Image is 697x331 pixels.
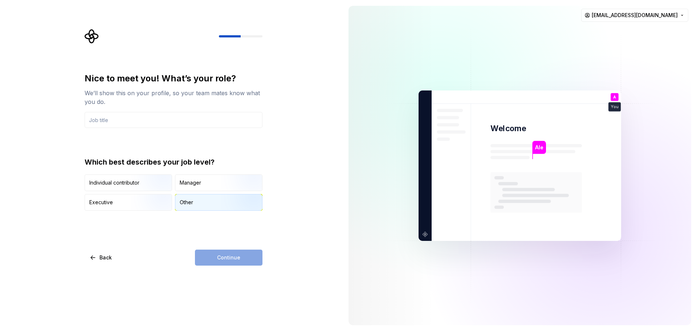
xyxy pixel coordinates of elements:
span: [EMAIL_ADDRESS][DOMAIN_NAME] [592,12,678,19]
div: Which best describes your job level? [85,157,262,167]
p: You [611,105,618,109]
p: A [613,95,616,99]
button: Back [85,250,118,266]
p: Ale [535,143,543,151]
div: Nice to meet you! What’s your role? [85,73,262,84]
div: Executive [89,199,113,206]
div: Other [180,199,193,206]
p: Welcome [490,123,526,134]
button: [EMAIL_ADDRESS][DOMAIN_NAME] [581,9,688,22]
span: Back [99,254,112,261]
input: Job title [85,112,262,128]
div: Manager [180,179,201,186]
svg: Supernova Logo [85,29,99,44]
div: Individual contributor [89,179,139,186]
div: We’ll show this on your profile, so your team mates know what you do. [85,89,262,106]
